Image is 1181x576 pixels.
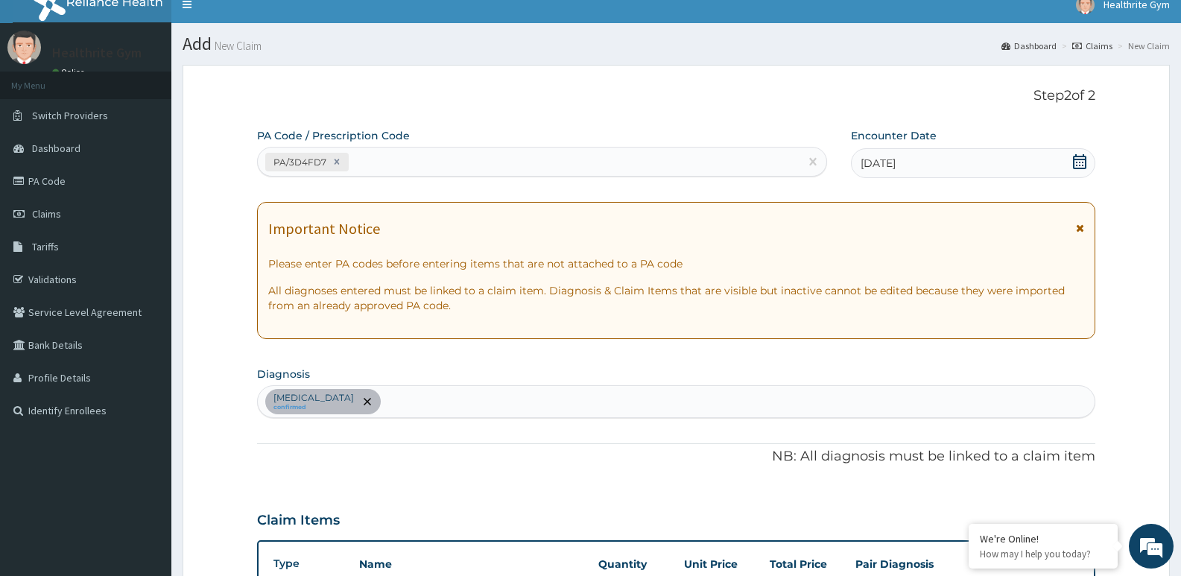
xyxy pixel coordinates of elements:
span: Switch Providers [32,109,108,122]
span: Claims [32,207,61,221]
textarea: Type your message and hit 'Enter' [7,407,284,459]
p: Healthrite Gym [52,46,142,60]
p: NB: All diagnosis must be linked to a claim item [257,447,1095,466]
p: How may I help you today? [980,548,1106,560]
span: [DATE] [861,156,896,171]
span: remove selection option [361,395,374,408]
p: Please enter PA codes before entering items that are not attached to a PA code [268,256,1084,271]
h1: Important Notice [268,221,380,237]
div: Chat with us now [77,83,250,103]
div: We're Online! [980,532,1106,545]
p: [MEDICAL_DATA] [273,392,354,404]
div: Minimize live chat window [244,7,280,43]
p: All diagnoses entered must be linked to a claim item. Diagnosis & Claim Items that are visible bu... [268,283,1084,313]
p: Step 2 of 2 [257,88,1095,104]
h3: Claim Items [257,513,340,529]
div: PA/3D4FD7 [269,154,329,171]
span: We're online! [86,188,206,338]
span: Dashboard [32,142,80,155]
h1: Add [183,34,1170,54]
label: PA Code / Prescription Code [257,128,410,143]
label: Encounter Date [851,128,937,143]
img: d_794563401_company_1708531726252_794563401 [28,75,60,112]
a: Online [52,67,88,77]
label: Diagnosis [257,367,310,382]
small: confirmed [273,404,354,411]
span: Tariffs [32,240,59,253]
small: New Claim [212,40,262,51]
img: User Image [7,31,41,64]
